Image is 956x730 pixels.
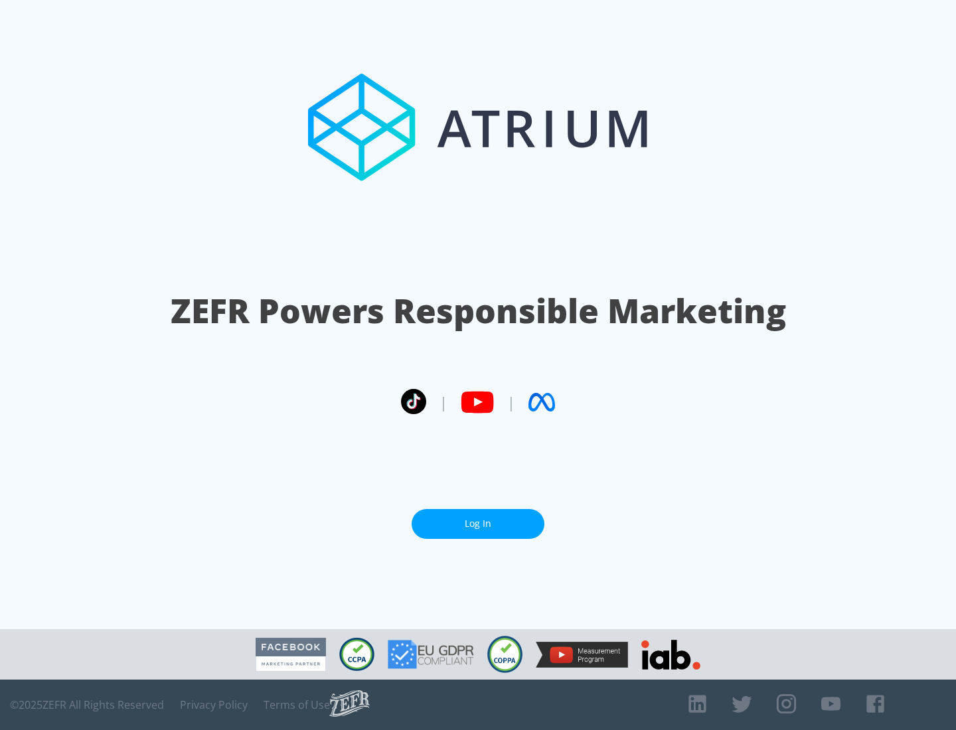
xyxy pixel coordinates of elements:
img: YouTube Measurement Program [536,642,628,668]
a: Log In [412,509,544,539]
a: Terms of Use [264,698,330,711]
img: COPPA Compliant [487,636,522,673]
a: Privacy Policy [180,698,248,711]
img: GDPR Compliant [388,640,474,669]
span: © 2025 ZEFR All Rights Reserved [10,698,164,711]
img: CCPA Compliant [339,638,374,671]
span: | [507,392,515,412]
h1: ZEFR Powers Responsible Marketing [171,288,786,334]
img: Facebook Marketing Partner [256,638,326,672]
span: | [439,392,447,412]
img: IAB [641,640,700,670]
